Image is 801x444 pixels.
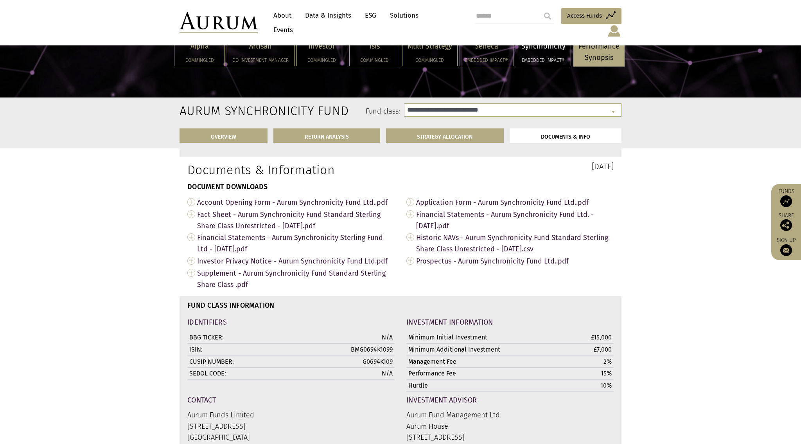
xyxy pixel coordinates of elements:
[197,231,395,255] span: Financial Statements - Aurum Synchronicity Sterling Fund Ltd - [DATE].pdf
[232,41,289,52] p: Artisan
[187,301,275,310] strong: FUND CLASS INFORMATION
[187,162,395,177] h1: Documents & Information
[320,356,395,368] td: G0694K109
[255,106,400,117] label: Fund class:
[521,41,566,52] p: Synchronicity
[607,24,621,38] img: account-icon.svg
[775,213,797,231] div: Share
[320,332,395,343] td: N/A
[197,196,395,208] span: Account Opening Form - Aurum Synchronicity Fund Ltd..pdf
[197,208,395,232] span: Fact Sheet - Aurum Synchronicity Fund Standard Sterling Share Class Unrestricted - [DATE].pdf
[465,58,508,63] h5: Embedded Impact®
[187,343,320,356] td: ISIN:
[187,397,395,404] h4: Contact
[187,368,320,380] td: SEDOL CODE:
[561,8,621,24] a: Access Funds
[408,58,452,63] h5: Commingled
[775,188,797,207] a: Funds
[180,58,219,63] h5: Commingled
[302,58,342,63] h5: Commingled
[187,182,268,191] strong: DOCUMENT DOWNLOADS
[386,128,504,143] a: STRATEGY ALLOCATION
[780,195,792,207] img: Access Funds
[406,343,539,356] td: Minimum Additional Investment
[521,58,566,63] h5: Embedded Impact®
[539,379,614,392] td: 10%
[416,231,614,255] span: Historic NAVs - Aurum Synchronicity Fund Standard Sterling Share Class Unrestricted - [DATE].csv
[408,41,452,52] p: Multi Strategy
[416,255,614,267] span: Prospectus - Aurum Synchronicity Fund Ltd..pdf
[416,196,614,208] span: Application Form - Aurum Synchronicity Fund Ltd..pdf
[775,237,797,256] a: Sign up
[539,343,614,356] td: £7,000
[187,356,320,368] td: CUSIP NUMBER:
[406,368,539,380] td: Performance Fee
[180,128,268,143] a: OVERVIEW
[180,41,219,52] p: Alpha
[406,397,614,404] h4: Investment Advisor
[539,368,614,380] td: 15%
[180,12,258,33] img: Aurum
[406,319,614,326] h4: INVESTMENT INFORMATION
[301,8,355,23] a: Data & Insights
[180,103,243,118] h2: Aurum Synchronicity Fund
[567,11,602,20] span: Access Funds
[320,368,395,380] td: N/A
[406,379,539,392] td: Hurdle
[386,8,422,23] a: Solutions
[320,343,395,356] td: BMG0694K1099
[578,41,620,63] p: Performance Synopsis
[197,267,395,291] span: Supplement - Aurum Synchronicity Fund Standard Sterling Share Class .pdf
[197,255,395,267] span: Investor Privacy Notice - Aurum Synchronicity Fund Ltd.pdf
[540,8,555,24] input: Submit
[355,41,395,52] p: Isis
[273,128,380,143] a: RETURN ANALYSIS
[780,219,792,231] img: Share this post
[187,332,320,343] td: BBG TICKER:
[406,162,614,170] h3: [DATE]
[416,208,614,232] span: Financial Statements - Aurum Synchronicity Fund Ltd. - [DATE].pdf
[406,356,539,368] td: Management Fee
[269,23,293,37] a: Events
[355,58,395,63] h5: Commingled
[269,8,295,23] a: About
[539,332,614,343] td: £15,000
[187,319,395,326] h4: IDENTIFIERS
[780,244,792,256] img: Sign up to our newsletter
[465,41,508,52] p: Seneca
[406,332,539,343] td: Minimum Initial Investment
[302,41,342,52] p: Investor
[539,356,614,368] td: 2%
[361,8,380,23] a: ESG
[232,58,289,63] h5: Co-investment Manager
